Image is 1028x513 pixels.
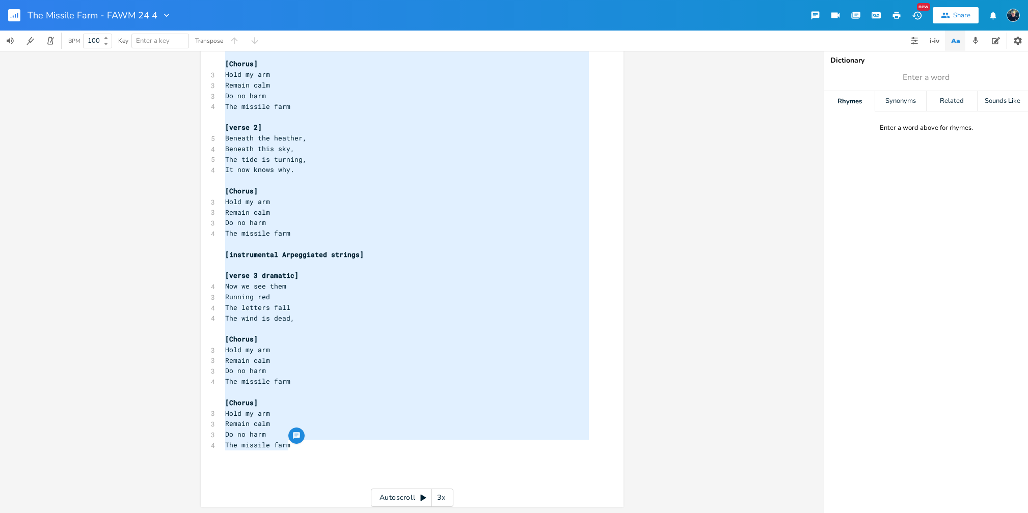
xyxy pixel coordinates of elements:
[225,123,262,132] span: [verse 2]
[225,155,307,164] span: The tide is turning,
[432,489,450,507] div: 3x
[225,186,258,195] span: [Chorus]
[225,197,270,206] span: Hold my arm
[371,489,453,507] div: Autoscroll
[225,218,266,227] span: Do no harm
[880,124,973,132] div: Enter a word above for rhymes.
[195,38,223,44] div: Transpose
[225,419,270,428] span: Remain calm
[225,271,299,280] span: [verse 3 dramatic]
[225,281,286,291] span: Now we see them
[917,3,930,11] div: New
[225,430,266,439] span: Do no harm
[875,91,926,111] div: Synonyms
[225,59,258,68] span: [Chorus]
[225,313,294,323] span: The wind is dead,
[225,144,294,153] span: Beneath this sky,
[225,440,290,449] span: The missile farm
[225,409,270,418] span: Hold my arm
[225,345,270,354] span: Hold my arm
[1007,9,1020,22] img: Stew Dean
[225,80,270,90] span: Remain calm
[225,102,290,111] span: The missile farm
[225,229,290,238] span: The missile farm
[136,36,170,45] span: Enter a key
[68,38,80,44] div: BPM
[225,292,270,301] span: Running red
[225,70,270,79] span: Hold my arm
[225,356,270,365] span: Remain calm
[118,38,128,44] div: Key
[830,57,1022,64] div: Dictionary
[225,366,266,375] span: Do no harm
[953,11,970,20] div: Share
[225,250,364,259] span: [instrumental Arpeggiated strings]
[28,11,157,20] span: The Missile Farm - FAWM 24 4
[225,303,290,312] span: The letters fall
[225,377,290,386] span: The missile farm
[225,165,294,174] span: It now knows why.
[225,91,266,100] span: Do no harm
[824,91,875,111] div: Rhymes
[933,7,979,23] button: Share
[225,334,258,344] span: [Chorus]
[225,208,270,217] span: Remain calm
[907,6,927,24] button: New
[225,133,307,142] span: Beneath the heather,
[978,91,1028,111] div: Sounds Like
[225,398,258,407] span: [Chorus]
[927,91,977,111] div: Related
[903,72,950,83] span: Enter a word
